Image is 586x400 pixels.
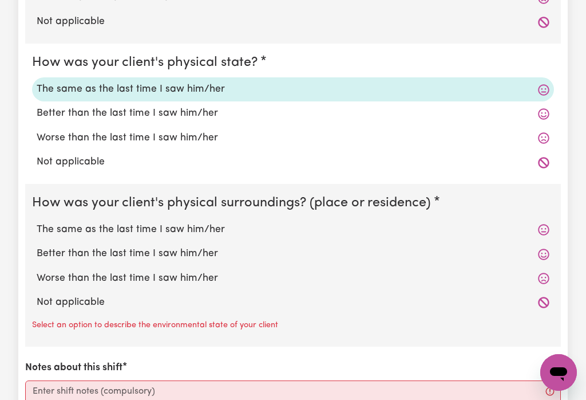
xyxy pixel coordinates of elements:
[37,131,549,146] label: Worse than the last time I saw him/her
[32,53,262,73] legend: How was your client's physical state?
[32,319,278,332] p: Select an option to describe the environmental state of your client
[37,246,549,261] label: Better than the last time I saw him/her
[37,271,549,286] label: Worse than the last time I saw him/her
[37,106,549,121] label: Better than the last time I saw him/her
[32,193,435,213] legend: How was your client's physical surroundings? (place or residence)
[37,222,549,237] label: The same as the last time I saw him/her
[37,155,549,170] label: Not applicable
[37,82,549,97] label: The same as the last time I saw him/her
[540,354,577,391] iframe: Button to launch messaging window, conversation in progress
[25,360,122,375] label: Notes about this shift
[37,295,549,310] label: Not applicable
[37,14,549,29] label: Not applicable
